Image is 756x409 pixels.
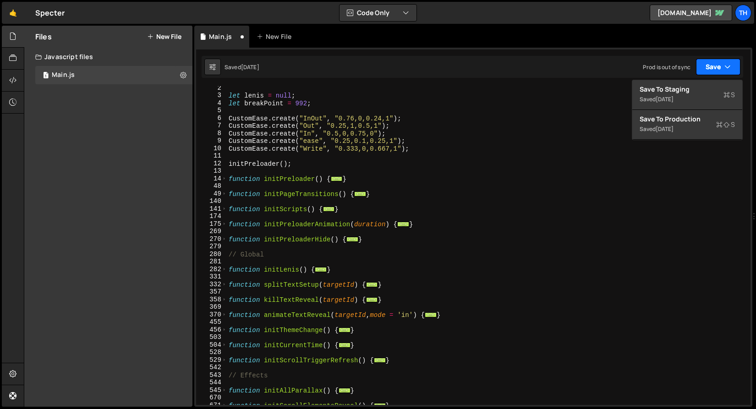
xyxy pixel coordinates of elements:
div: 8 [196,130,227,137]
button: Save to StagingS Saved[DATE] [632,80,742,110]
div: 528 [196,349,227,356]
h2: Files [35,32,52,42]
div: 358 [196,296,227,304]
span: S [723,90,735,99]
span: ... [346,236,358,241]
span: ... [339,342,351,347]
span: ... [366,282,378,287]
div: Saved [640,94,735,105]
div: Saved [225,63,259,71]
button: New File [147,33,181,40]
div: Main.js [209,32,232,41]
div: [DATE] [656,95,674,103]
div: 503 [196,333,227,341]
span: ... [315,267,327,272]
div: Save to Production [640,115,735,124]
div: 543 [196,371,227,379]
span: ... [374,403,386,408]
div: 3 [196,92,227,99]
div: 10 [196,145,227,153]
div: 9 [196,137,227,145]
div: 48 [196,182,227,190]
div: 357 [196,288,227,296]
div: 332 [196,281,227,289]
div: 280 [196,251,227,258]
div: 504 [196,341,227,349]
span: ... [323,206,335,211]
div: 175 [196,220,227,228]
span: S [716,120,735,129]
a: Th [735,5,751,21]
span: ... [398,221,410,226]
div: 282 [196,266,227,273]
div: 7 [196,122,227,130]
span: 1 [43,72,49,80]
div: 14 [196,175,227,183]
div: 11 [196,152,227,160]
span: ... [374,357,386,362]
span: ... [339,327,351,332]
div: 542 [196,364,227,371]
div: 141 [196,205,227,213]
div: 279 [196,243,227,251]
div: Prod is out of sync [643,63,690,71]
div: 670 [196,394,227,402]
span: ... [366,297,378,302]
div: 2 [196,84,227,92]
div: 455 [196,318,227,326]
a: 🤙 [2,2,24,24]
div: Javascript files [24,48,192,66]
span: ... [425,312,437,317]
div: 13 [196,167,227,175]
span: ... [339,387,351,393]
div: New File [257,32,295,41]
span: ... [354,191,366,196]
button: Save to ProductionS Saved[DATE] [632,110,742,140]
div: 281 [196,258,227,266]
div: 270 [196,235,227,243]
div: 456 [196,326,227,334]
a: [DOMAIN_NAME] [650,5,732,21]
div: [DATE] [241,63,259,71]
span: ... [331,176,343,181]
div: 174 [196,213,227,220]
div: 140 [196,197,227,205]
div: Saved [640,124,735,135]
div: 544 [196,379,227,387]
div: 369 [196,303,227,311]
div: 370 [196,311,227,319]
div: Specter [35,7,65,18]
div: [DATE] [656,125,674,133]
div: 6 [196,115,227,122]
div: 331 [196,273,227,281]
button: Code Only [340,5,416,21]
div: 545 [196,387,227,394]
div: 16840/46037.js [35,66,192,84]
div: 5 [196,107,227,115]
div: 4 [196,99,227,107]
div: Main.js [52,71,75,79]
div: 49 [196,190,227,198]
div: 269 [196,228,227,235]
div: Save to Staging [640,85,735,94]
div: 529 [196,356,227,364]
div: 12 [196,160,227,168]
button: Save [696,59,740,75]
